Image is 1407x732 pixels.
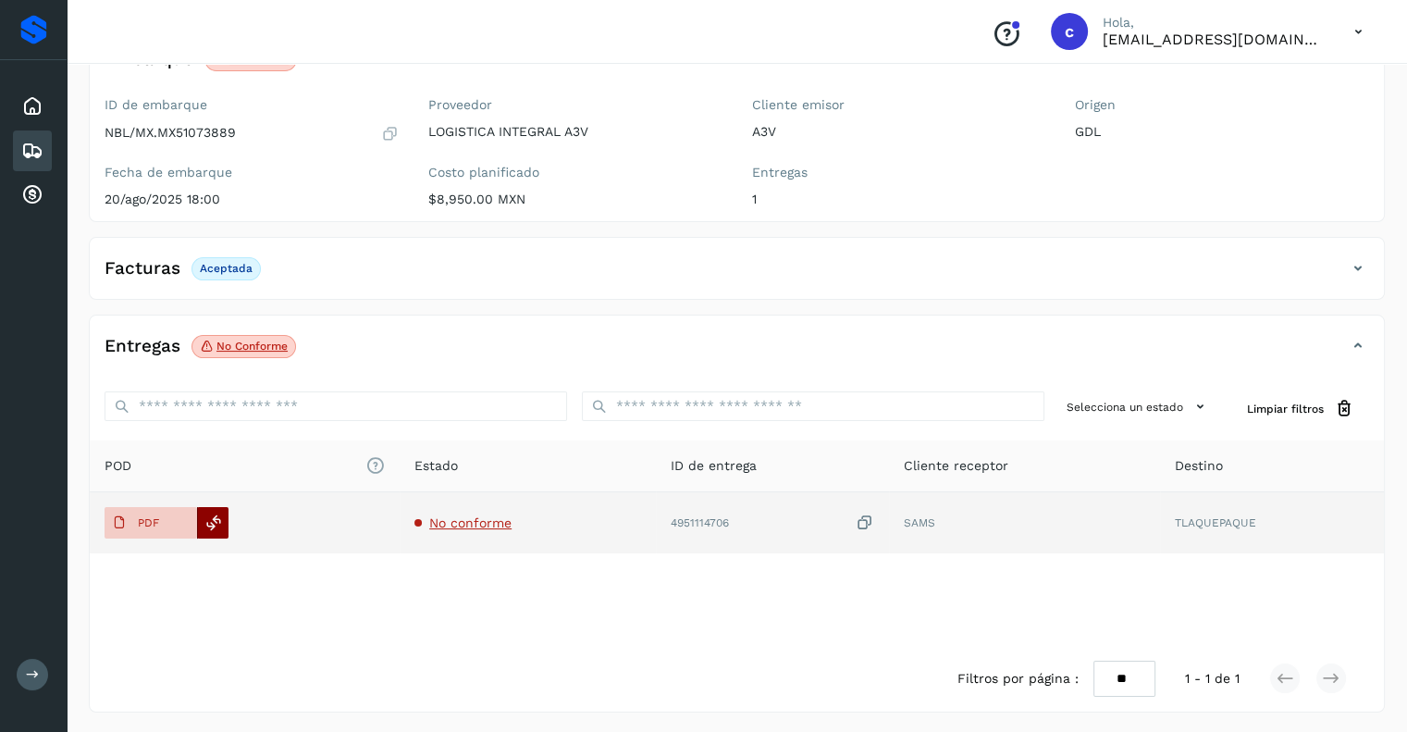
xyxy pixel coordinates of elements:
label: ID de embarque [105,97,399,113]
p: $8,950.00 MXN [428,192,722,207]
span: ID de entrega [671,456,757,476]
button: PDF [105,507,197,539]
p: comercializacion@a3vlogistics.com [1103,31,1325,48]
div: EntregasNo conforme [90,330,1384,377]
span: Filtros por página : [957,669,1079,689]
label: Fecha de embarque [105,165,399,180]
label: Cliente emisor [752,97,1046,113]
p: 20/ago/2025 18:00 [105,192,399,207]
button: Selecciona un estado [1059,391,1217,422]
p: Aceptada [200,262,253,275]
h4: Facturas [105,258,180,279]
p: A3V [752,124,1046,140]
span: 1 - 1 de 1 [1185,669,1240,689]
label: Proveedor [428,97,722,113]
span: Destino [1175,456,1223,476]
label: Origen [1075,97,1369,113]
div: Reemplazar POD [197,507,228,539]
td: SAMS [889,492,1160,553]
span: Estado [414,456,458,476]
span: No conforme [429,515,512,530]
p: NBL/MX.MX51073889 [105,125,236,141]
p: GDL [1075,124,1369,140]
label: Entregas [752,165,1046,180]
span: Limpiar filtros [1247,401,1324,417]
td: TLAQUEPAQUE [1160,492,1384,553]
p: Hola, [1103,15,1325,31]
span: Cliente receptor [904,456,1008,476]
label: Costo planificado [428,165,722,180]
p: No conforme [216,340,288,353]
p: 1 [752,192,1046,207]
div: FacturasAceptada [90,253,1384,299]
div: Embarques [13,130,52,171]
h4: Entregas [105,336,180,357]
button: Limpiar filtros [1232,391,1369,426]
div: EmbarqueRechazado [90,43,1384,90]
div: 4951114706 [671,514,874,533]
div: Cuentas por cobrar [13,175,52,216]
span: POD [105,456,385,476]
p: PDF [138,516,159,529]
p: LOGISTICA INTEGRAL A3V [428,124,722,140]
div: Inicio [13,86,52,127]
